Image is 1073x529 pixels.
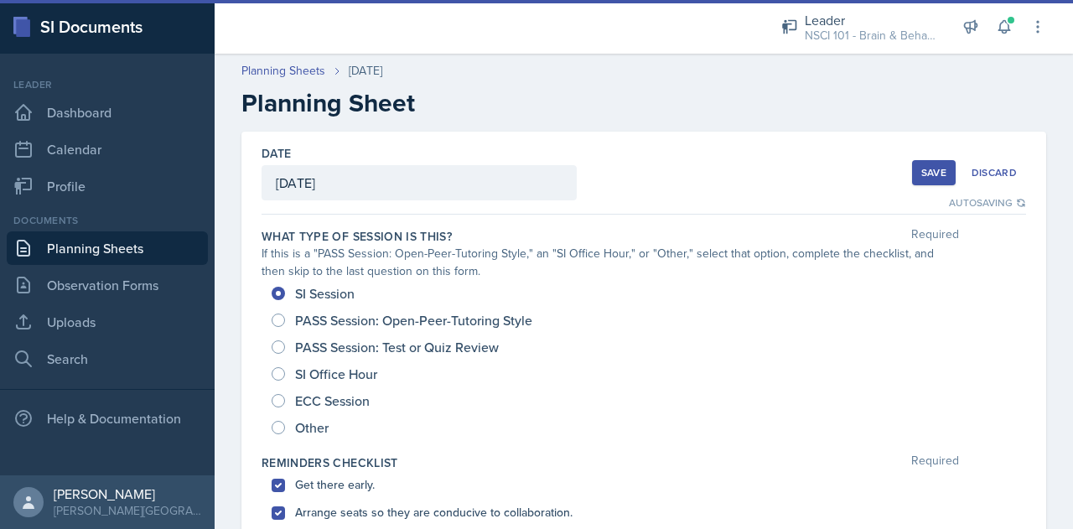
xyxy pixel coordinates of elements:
span: PASS Session: Test or Quiz Review [295,339,499,355]
div: Discard [972,166,1017,179]
a: Observation Forms [7,268,208,302]
div: NSCI 101 - Brain & Behavior / Fall 2025 [805,27,939,44]
a: Planning Sheets [7,231,208,265]
label: Reminders Checklist [262,454,398,471]
div: Documents [7,213,208,228]
span: PASS Session: Open-Peer-Tutoring Style [295,312,532,329]
div: If this is a "PASS Session: Open-Peer-Tutoring Style," an "SI Office Hour," or "Other," select th... [262,245,959,280]
span: Required [911,454,959,471]
a: Search [7,342,208,376]
div: Leader [805,10,939,30]
div: Help & Documentation [7,402,208,435]
span: Required [911,228,959,245]
div: Autosaving [949,195,1026,210]
label: What type of session is this? [262,228,452,245]
h2: Planning Sheet [241,88,1046,118]
span: SI Office Hour [295,366,377,382]
span: Other [295,419,329,436]
a: Uploads [7,305,208,339]
label: Date [262,145,291,162]
div: Save [921,166,946,179]
div: [PERSON_NAME] [54,485,201,502]
a: Dashboard [7,96,208,129]
label: Arrange seats so they are conducive to collaboration. [295,504,573,521]
label: Get there early. [295,476,375,494]
button: Save [912,160,956,185]
a: Planning Sheets [241,62,325,80]
a: Profile [7,169,208,203]
div: [PERSON_NAME][GEOGRAPHIC_DATA] [54,502,201,519]
div: [DATE] [349,62,382,80]
span: ECC Session [295,392,370,409]
span: SI Session [295,285,355,302]
div: Leader [7,77,208,92]
a: Calendar [7,132,208,166]
button: Discard [962,160,1026,185]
